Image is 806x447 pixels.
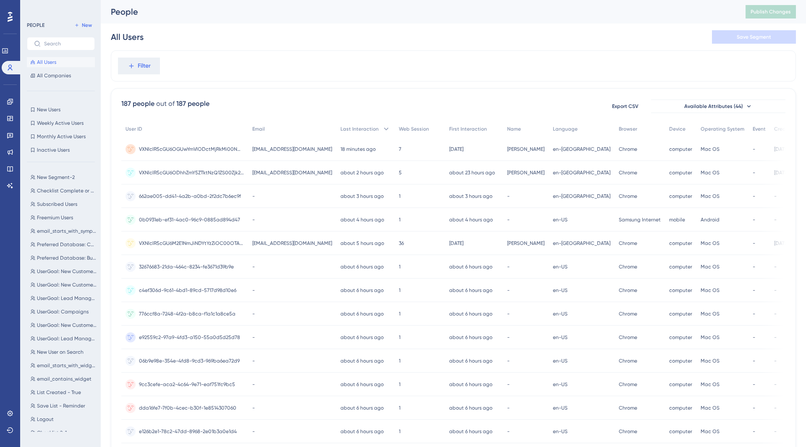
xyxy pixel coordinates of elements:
span: [EMAIL_ADDRESS][DOMAIN_NAME] [252,240,332,247]
span: - [753,240,755,247]
span: 36 [399,240,404,247]
span: Mac OS [701,358,720,364]
span: - [753,358,755,364]
span: - [753,405,755,411]
span: computer [669,310,692,317]
span: computer [669,169,692,176]
span: - [252,193,255,200]
span: - [753,263,755,270]
span: List Created - True [37,389,81,396]
span: 1 [399,334,400,341]
span: - [753,193,755,200]
button: UserGoal: New Customers, Campaigns [27,280,100,290]
span: Mac OS [701,428,720,435]
span: Last Interaction [340,126,379,132]
button: New Segment-2 [27,172,100,182]
span: [EMAIL_ADDRESS][DOMAIN_NAME] [252,146,332,153]
span: Subscribed Users [37,201,77,208]
span: Save List - Reminder [37,402,85,409]
span: computer [669,334,692,341]
button: Subscribed Users [27,199,100,209]
span: - [507,405,510,411]
span: User ID [126,126,142,132]
span: - [753,428,755,435]
span: en-[GEOGRAPHIC_DATA] [553,240,610,247]
span: - [507,381,510,388]
time: about 6 hours ago [449,311,492,317]
button: New User on Search [27,347,100,357]
span: computer [669,381,692,388]
span: Chrome [619,263,637,270]
span: - [507,358,510,364]
span: 662ae005-dd41-4a2b-a0bd-2f2dc7b6ec9f [139,193,241,200]
div: People [111,6,725,18]
span: e126b2e1-78c2-47dd-8968-2e01b3a0e1d4 [139,428,237,435]
span: - [252,428,255,435]
span: [PERSON_NAME] [507,240,544,247]
time: about 23 hours ago [449,170,495,176]
time: about 6 hours ago [449,429,492,434]
span: 1 [399,405,400,411]
span: - [252,358,255,364]
span: Mac OS [701,169,720,176]
span: en-US [553,263,568,270]
span: Mac OS [701,263,720,270]
span: - [753,146,755,153]
button: email_contains_widget [27,374,100,384]
time: about 2 hours ago [340,170,384,176]
span: Checklist 2-1 [37,429,67,436]
button: Filter [118,58,160,74]
span: computer [669,405,692,411]
button: Checklist 2-1 [27,428,100,438]
span: computer [669,428,692,435]
div: 187 people [176,99,209,109]
span: Mac OS [701,334,720,341]
time: about 6 hours ago [340,311,384,317]
span: - [774,334,777,341]
span: Weekly Active Users [37,120,84,126]
span: Chrome [619,381,637,388]
span: 1 [399,310,400,317]
span: - [774,358,777,364]
span: Mac OS [701,310,720,317]
time: [DATE] [449,240,463,246]
span: Mac OS [701,405,720,411]
span: Preferred Database: Business [37,255,97,261]
span: email_starts_with_widget [37,362,97,369]
button: Checklist Complete or Dismissed [27,186,100,196]
span: - [774,381,777,388]
span: Chrome [619,240,637,247]
span: - [252,310,255,317]
span: 1 [399,358,400,364]
span: 7 [399,146,401,153]
span: - [252,405,255,411]
time: about 6 hours ago [340,381,384,387]
div: PEOPLE [27,22,44,29]
span: - [753,287,755,294]
button: Save List - Reminder [27,401,100,411]
button: UserGoal: New Customers [27,320,100,330]
span: [PERSON_NAME] [507,169,544,176]
span: - [252,381,255,388]
span: Chrome [619,428,637,435]
span: Event [753,126,766,132]
span: 9cc3cefe-aca2-4c64-9e71-eaf751fc9bc5 [139,381,235,388]
span: New Segment-2 [37,174,75,181]
span: - [252,334,255,341]
span: Email [252,126,265,132]
input: Search [44,41,88,47]
span: computer [669,240,692,247]
button: UserGoal: Campaigns [27,307,100,317]
time: about 6 hours ago [340,287,384,293]
span: Chrome [619,334,637,341]
span: Mac OS [701,381,720,388]
span: - [507,310,510,317]
span: computer [669,193,692,200]
time: about 5 hours ago [340,240,384,246]
span: [EMAIL_ADDRESS][DOMAIN_NAME] [252,169,332,176]
span: Monthly Active Users [37,133,86,140]
time: about 4 hours ago [340,217,384,223]
span: Chrome [619,310,637,317]
span: - [753,310,755,317]
span: New User on Search [37,349,84,355]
